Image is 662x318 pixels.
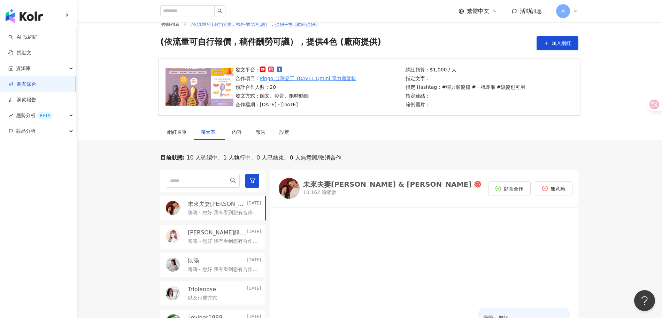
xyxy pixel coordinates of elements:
img: Pingo 台灣品工 TRAVEL Qmini 彈力順髮梳 [165,68,233,106]
img: KOL Avatar [166,286,180,300]
button: 加入網紅 [537,36,578,50]
div: BETA [37,112,53,119]
span: 資源庫 [16,61,31,76]
p: 10,162 追蹤數 [303,189,481,196]
p: 以涵 [188,257,199,265]
button: 願意合作 [488,181,531,195]
p: Triplenose [188,286,216,293]
a: 活動列表 [159,20,181,28]
p: 嗨嗨～您好 我有看到您有合作意願 不知道您有沒有查看到合作內容 以及收費方式呢？ 主要以商品互惠＋＄1000的報酬為主 商品會提供4色 有任何其他合作想法都可以提出唷～ [188,238,258,245]
span: (依流量可自行報價，稿件酬勞可議），提供4色 (廠商提供) [160,36,381,50]
span: 願意合作 [504,186,523,192]
img: logo [6,9,43,23]
span: search [230,177,236,184]
span: 10 人確認中、1 人執行中、0 人已結束、0 人無意願/取消合作 [185,154,341,162]
span: close-circle [542,186,548,191]
span: 繁體中文 [467,7,489,15]
p: 指定連結： [406,92,525,100]
img: KOL Avatar [279,178,300,199]
img: KOL Avatar [166,258,180,272]
a: 找貼文 [8,49,31,56]
button: 無意願 [535,181,572,195]
p: 指定文字： [406,75,525,82]
img: KOL Avatar [166,229,180,243]
p: 合作項目： [236,75,356,82]
p: [DATE] [247,286,261,293]
p: 預計合作人數：20 [236,83,356,91]
a: 洞察報告 [8,96,36,103]
p: 網紅預算：$1,000 / 人 [406,66,525,73]
p: 範例圖片： [406,101,525,108]
a: KOL Avatar未來夫妻[PERSON_NAME] & [PERSON_NAME]10,162 追蹤數 [279,178,481,199]
span: 趨勢分析 [16,108,53,123]
span: 活動訊息 [520,8,542,14]
a: Pingo 台灣品工 TRAVEL Qmini 彈力順髮梳 [260,75,356,82]
span: 競品分析 [16,123,36,139]
p: [DATE] [247,257,261,265]
div: 報告 [256,128,265,136]
div: 網紅名單 [167,128,187,136]
img: KOL Avatar [166,201,180,215]
span: 聊天室 [201,130,218,134]
p: 指定 Hashtag： [406,83,525,91]
span: 無意願 [551,186,565,192]
p: [DATE] [247,229,261,236]
iframe: Help Scout Beacon - Open [634,290,655,311]
span: filter [249,177,256,184]
a: 商案媒合 [8,81,36,88]
p: 嗨嗨～您好 我有看到您有合作意願 不知道您有沒有查看到合作內容 以及收費方式呢？ 主要以商品互惠＋＄1000的報酬為主 商品會提供4色 有任何其他合作想法都可以提出唷～ [188,266,258,273]
p: #彈力順髮梳 [442,83,470,91]
p: 未來夫妻[PERSON_NAME] & [PERSON_NAME] [188,200,245,208]
p: [PERSON_NAME]靜Ivy [188,229,245,236]
span: A [561,7,565,15]
span: search [217,8,222,13]
p: #濕髮也可用 [497,83,525,91]
span: rise [8,113,13,118]
div: 內容 [232,128,242,136]
a: searchAI 找網紅 [8,34,38,41]
p: 目前狀態 : [160,154,185,162]
p: 發文平台： [236,66,356,73]
p: 發文方式：圖文、影音、限時動態 [236,92,356,100]
p: 合作檔期：[DATE] - [DATE] [236,101,356,108]
span: (依流量可自行報價，稿件酬勞可議），提供4色 (廠商提供) [190,21,318,27]
span: 加入網紅 [552,40,571,46]
p: 以及付費方式 [188,295,217,302]
span: check-circle [495,186,501,191]
p: [DATE] [247,200,261,208]
div: 設定 [279,128,289,136]
div: 未來夫妻[PERSON_NAME] & [PERSON_NAME] [303,181,471,188]
p: #一梳即順 [472,83,495,91]
p: 嗨嗨～您好 我有看到您有合作意願 不知道您有沒有查看到合作內容 以及收費方式呢？ 主要以商品互惠＋＄1000的報酬為主 商品會提供4色 有任何其他合作想法都可以提出唷～ [188,209,258,216]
